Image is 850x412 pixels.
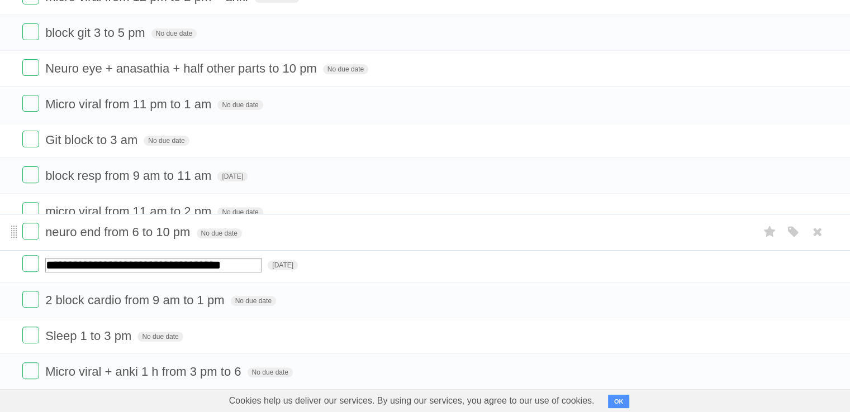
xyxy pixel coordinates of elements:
label: Done [22,202,39,219]
span: Neuro eye + anasathia + half other parts to 10 pm [45,61,320,75]
span: No due date [217,100,263,110]
label: Done [22,166,39,183]
label: Done [22,59,39,76]
button: OK [608,395,630,408]
label: Star task [759,223,781,241]
span: No due date [231,296,276,306]
span: micro viral from 11 am to 2 pm [45,204,214,218]
label: Done [22,327,39,343]
span: No due date [197,228,242,238]
span: [DATE] [217,171,248,181]
span: block git 3 to 5 pm [45,26,148,40]
label: Done [22,23,39,40]
span: No due date [144,136,189,146]
span: block resp from 9 am to 11 am [45,169,214,183]
span: No due date [217,207,263,217]
span: No due date [151,28,197,39]
span: [DATE] [268,260,298,270]
label: Done [22,223,39,239]
span: 2 block cardio from 9 am to 1 pm [45,293,227,307]
span: No due date [323,64,368,74]
span: Micro viral + anki 1 h from 3 pm to 6 [45,365,244,379]
label: Done [22,362,39,379]
label: Done [22,291,39,308]
span: No due date [248,367,293,377]
label: Done [22,131,39,147]
span: No due date [137,332,183,342]
label: Done [22,95,39,112]
span: Git block to 3 am [45,133,140,147]
span: Cookies help us deliver our services. By using our services, you agree to our use of cookies. [218,390,606,412]
span: neuro end from 6 to 10 pm [45,225,193,239]
span: Sleep 1 to 3 pm [45,329,134,343]
span: Micro viral from 11 pm to 1 am [45,97,214,111]
label: Done [22,255,39,272]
